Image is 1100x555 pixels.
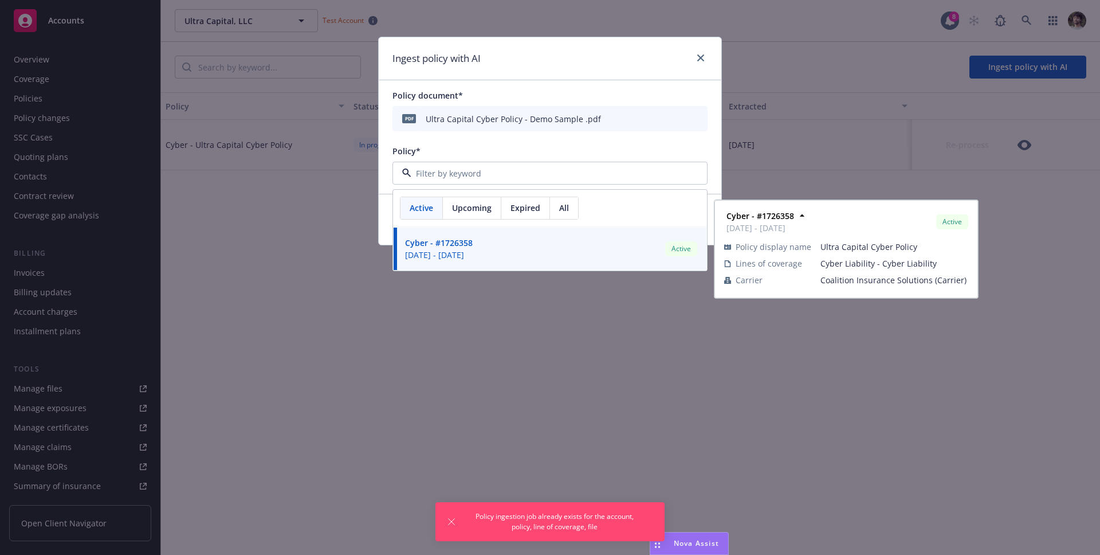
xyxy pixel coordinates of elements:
[674,538,719,548] span: Nova Assist
[726,222,794,234] span: [DATE] - [DATE]
[411,167,684,179] input: Filter by keyword
[820,241,968,253] span: Ultra Capital Cyber Policy
[405,237,473,248] strong: Cyber - #1726358
[392,146,421,157] span: Policy*
[694,51,708,65] a: close
[510,202,540,214] span: Expired
[726,210,794,221] strong: Cyber - #1726358
[445,515,458,529] button: Dismiss notification
[820,274,968,286] span: Coalition Insurance Solutions (Carrier)
[670,244,693,254] span: Active
[736,241,811,253] span: Policy display name
[452,202,492,214] span: Upcoming
[426,113,601,125] div: Ultra Capital Cyber Policy - Demo Sample .pdf
[392,90,463,101] span: Policy document*
[650,532,729,555] button: Nova Assist
[559,202,569,214] span: All
[405,249,473,261] span: [DATE] - [DATE]
[402,114,416,123] span: pdf
[736,257,802,269] span: Lines of coverage
[820,257,968,269] span: Cyber Liability - Cyber Liability
[736,274,763,286] span: Carrier
[941,217,964,227] span: Active
[392,51,481,66] h1: Ingest policy with AI
[467,511,642,532] span: Policy ingestion job already exists for the account, policy, line of coverage, file
[410,202,433,214] span: Active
